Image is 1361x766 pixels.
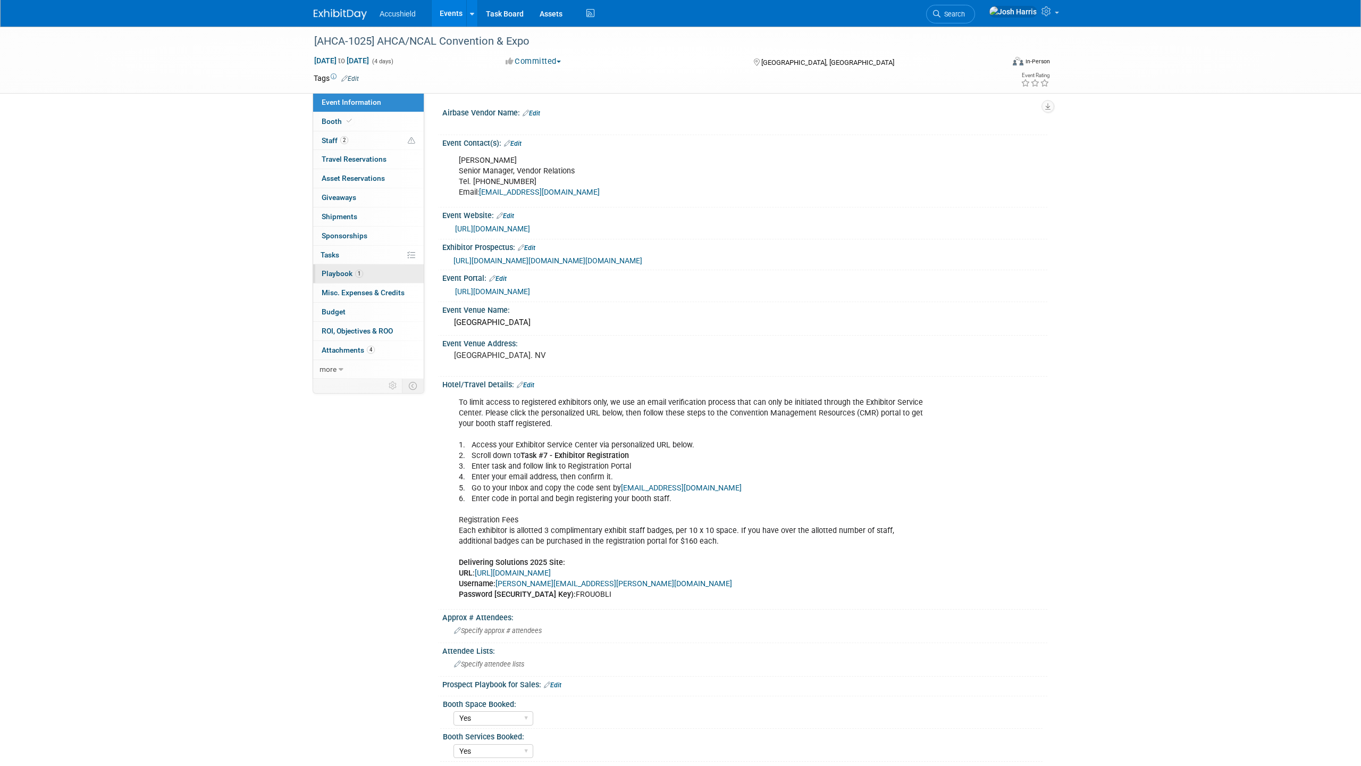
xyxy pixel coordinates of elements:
td: Toggle Event Tabs [402,379,424,393]
div: Hotel/Travel Details: [442,377,1047,390]
b: Password [SECURITY_DATA] Key): [459,590,576,599]
span: 2 [340,136,348,144]
a: Edit [497,212,514,220]
a: [URL][DOMAIN_NAME] [455,287,530,296]
div: Event Contact(s): [442,135,1047,149]
a: Edit [523,110,540,117]
span: Travel Reservations [322,155,387,163]
a: Edit [544,681,561,689]
a: Edit [517,381,534,389]
span: Potential Scheduling Conflict -- at least one attendee is tagged in another overlapping event. [408,136,415,146]
span: Event Information [322,98,381,106]
span: Asset Reservations [322,174,385,182]
div: In-Person [1025,57,1050,65]
div: Event Portal: [442,270,1047,284]
span: Sponsorships [322,231,367,240]
div: Event Format [940,55,1050,71]
span: Accushield [380,10,416,18]
i: Booth reservation complete [347,118,352,124]
a: Booth [313,112,424,131]
a: [URL][DOMAIN_NAME][DOMAIN_NAME][DOMAIN_NAME] [453,256,642,265]
div: Booth Space Booked: [443,696,1043,710]
div: Airbase Vendor Name: [442,105,1047,119]
div: Event Website: [442,207,1047,221]
a: Edit [504,140,522,147]
div: [AHCA-1025] AHCA/NCAL Convention & Expo [310,32,987,51]
a: [URL][DOMAIN_NAME] [475,569,551,578]
a: Giveaways [313,188,424,207]
span: Playbook [322,269,363,278]
a: Staff2 [313,131,424,150]
span: Staff [322,136,348,145]
a: Attachments4 [313,341,424,360]
div: Event Rating [1021,73,1049,78]
a: [PERSON_NAME][EMAIL_ADDRESS][PERSON_NAME][DOMAIN_NAME] [495,579,732,588]
span: Shipments [322,212,357,221]
a: Travel Reservations [313,150,424,169]
a: Budget [313,303,424,321]
span: [GEOGRAPHIC_DATA], [GEOGRAPHIC_DATA] [761,59,894,66]
a: Edit [489,275,507,282]
span: more [320,365,337,373]
a: [EMAIL_ADDRESS][DOMAIN_NAME] [479,188,600,197]
div: Exhibitor Prospectus: [442,239,1047,253]
td: Tags [314,73,359,84]
div: [PERSON_NAME] Senior Manager, Vendor Relations Tel. [PHONE_NUMBER] Email: [451,150,930,203]
span: Misc. Expenses & Credits [322,288,405,297]
a: Shipments [313,207,424,226]
a: Search [926,5,975,23]
img: Josh Harris [989,6,1037,18]
img: ExhibitDay [314,9,367,20]
a: Misc. Expenses & Credits [313,284,424,302]
span: Search [940,10,965,18]
span: (4 days) [371,58,393,65]
div: Event Venue Name: [442,302,1047,315]
a: Edit [341,75,359,82]
b: Task #7 - Exhibitor Registration [520,451,629,460]
img: Format-Inperson.png [1013,57,1023,65]
div: [GEOGRAPHIC_DATA] [450,314,1039,331]
a: ROI, Objectives & ROO [313,322,424,340]
span: Specify attendee lists [454,660,524,668]
a: more [313,360,424,379]
a: Playbook1 [313,264,424,283]
b: Username: [459,579,495,588]
div: Event Venue Address: [442,336,1047,349]
button: Committed [502,56,565,67]
b: Delivering Solutions 2025 Site: [459,558,565,567]
div: Booth Services Booked: [443,729,1043,742]
td: Personalize Event Tab Strip [384,379,402,393]
a: Event Information [313,93,424,112]
span: Budget [322,307,346,316]
span: [DATE] [DATE] [314,56,369,65]
span: ROI, Objectives & ROO [322,327,393,335]
span: to [337,56,347,65]
div: Prospect Playbook for Sales: [442,677,1047,690]
span: 4 [367,346,375,354]
a: Asset Reservations [313,169,424,188]
span: Specify approx # attendees [454,627,542,635]
span: Giveaways [322,193,356,202]
span: Booth [322,117,354,126]
a: [URL][DOMAIN_NAME] [455,224,530,233]
pre: [GEOGRAPHIC_DATA]. NV [454,351,683,360]
div: Approx # Attendees: [442,610,1047,623]
span: Tasks [321,251,339,259]
div: To limit access to registered exhibitors only, we use an email verification process that can only... [451,392,930,605]
a: Edit [518,244,535,252]
b: URL: [459,569,475,578]
a: Tasks [313,246,424,264]
div: Attendee Lists: [442,643,1047,656]
a: Sponsorships [313,227,424,245]
a: [EMAIL_ADDRESS][DOMAIN_NAME] [621,484,742,493]
span: 1 [355,270,363,278]
span: Attachments [322,346,375,354]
